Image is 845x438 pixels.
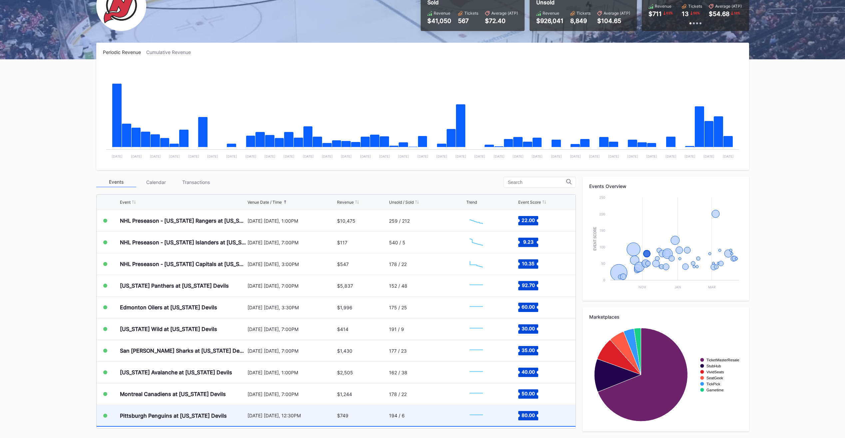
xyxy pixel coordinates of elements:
[120,347,246,354] div: San [PERSON_NAME] Sharks at [US_STATE] Devils
[389,413,405,418] div: 194 / 6
[493,154,504,158] text: [DATE]
[603,278,605,282] text: 0
[337,305,352,310] div: $1,996
[706,370,724,374] text: VividSeats
[466,299,486,316] svg: Chart title
[485,17,518,24] div: $72.40
[112,154,123,158] text: [DATE]
[513,154,524,158] text: [DATE]
[337,370,353,375] div: $2,505
[247,305,336,310] div: [DATE] [DATE], 3:30PM
[682,10,689,17] div: 13
[577,11,591,16] div: Tickets
[150,154,161,158] text: [DATE]
[522,261,535,266] text: 10.35
[120,282,229,289] div: [US_STATE] Panthers at [US_STATE] Devils
[389,240,405,245] div: 540 / 5
[464,11,478,16] div: Tickets
[466,277,486,294] svg: Chart title
[341,154,352,158] text: [DATE]
[600,228,605,232] text: 150
[466,321,486,337] svg: Chart title
[536,17,564,24] div: $926,041
[601,261,605,265] text: 50
[247,370,336,375] div: [DATE] [DATE], 1:00PM
[247,348,336,354] div: [DATE] [DATE], 7:00PM
[518,200,541,205] div: Event Score
[436,154,447,158] text: [DATE]
[247,283,336,289] div: [DATE] [DATE], 7:00PM
[522,326,535,331] text: 30.00
[120,326,217,332] div: [US_STATE] Wild at [US_STATE] Devils
[120,239,246,246] div: NHL Preseason - [US_STATE] Islanders at [US_STATE] Devils
[589,314,742,320] div: Marketplaces
[247,218,336,224] div: [DATE] [DATE], 1:00PM
[337,283,353,289] div: $5,837
[302,154,313,158] text: [DATE]
[665,154,676,158] text: [DATE]
[389,370,407,375] div: 162 / 38
[522,347,535,353] text: 35.00
[522,217,535,223] text: 22.00
[389,200,414,205] div: Unsold / Sold
[264,154,275,158] text: [DATE]
[389,261,407,267] div: 178 / 22
[600,245,605,249] text: 100
[646,154,657,158] text: [DATE]
[389,391,407,397] div: 178 / 22
[389,348,407,354] div: 177 / 23
[706,376,723,380] text: SeatGeek
[103,63,742,163] svg: Chart title
[120,391,226,397] div: Montreal Canadiens at [US_STATE] Devils
[522,282,535,288] text: 92.70
[247,391,336,397] div: [DATE] [DATE], 7:00PM
[146,49,196,55] div: Cumulative Revenue
[245,154,256,158] text: [DATE]
[417,154,428,158] text: [DATE]
[321,154,332,158] text: [DATE]
[532,154,543,158] text: [DATE]
[589,194,742,294] svg: Chart title
[247,240,336,245] div: [DATE] [DATE], 7:00PM
[722,154,733,158] text: [DATE]
[389,305,407,310] div: 175 / 25
[120,369,232,376] div: [US_STATE] Avalanche at [US_STATE] Devils
[604,11,630,16] div: Average (ATP)
[508,180,566,185] input: Search
[389,218,410,224] div: 259 / 212
[466,200,477,205] div: Trend
[337,218,355,224] div: $10,475
[337,240,347,245] div: $117
[522,391,535,396] text: 50.00
[96,177,136,187] div: Events
[337,391,352,397] div: $1,244
[458,17,478,24] div: 567
[684,154,695,158] text: [DATE]
[589,183,742,189] div: Events Overview
[474,154,485,158] text: [DATE]
[708,285,715,289] text: Mar
[522,412,535,418] text: 80.00
[379,154,390,158] text: [DATE]
[593,227,597,251] text: Event Score
[522,304,535,310] text: 60.00
[337,413,348,418] div: $749
[427,17,451,24] div: $41,050
[169,154,180,158] text: [DATE]
[466,342,486,359] svg: Chart title
[692,10,700,16] div: 56 %
[627,154,638,158] text: [DATE]
[599,195,605,199] text: 250
[638,285,646,289] text: Nov
[706,382,720,386] text: TickPick
[709,10,729,17] div: $54.68
[247,261,336,267] div: [DATE] [DATE], 3:00PM
[434,11,450,16] div: Revenue
[570,17,591,24] div: 8,849
[398,154,409,158] text: [DATE]
[337,200,354,205] div: Revenue
[120,304,217,311] div: Edmonton Oilers at [US_STATE] Devils
[543,11,559,16] div: Revenue
[389,283,407,289] div: 152 / 48
[176,177,216,187] div: Transactions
